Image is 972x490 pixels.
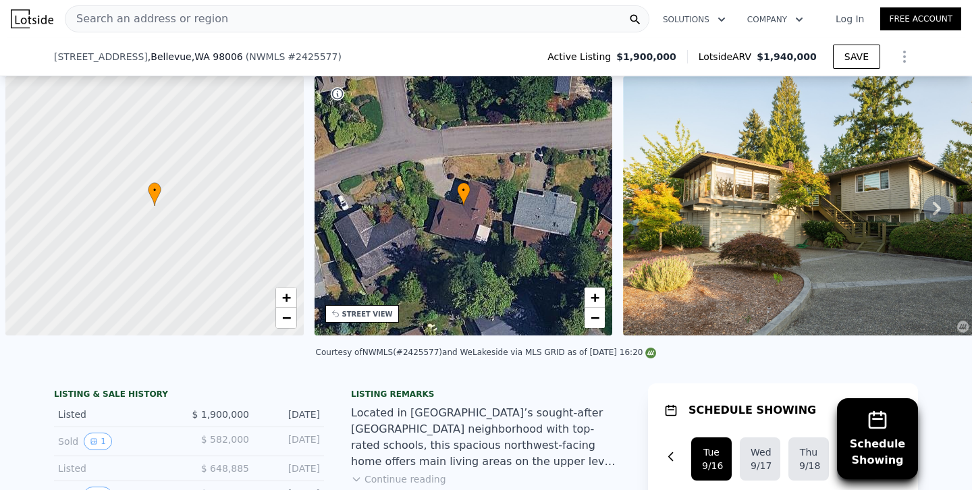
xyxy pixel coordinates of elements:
button: SAVE [833,45,880,69]
div: [DATE] [260,433,320,450]
span: $ 648,885 [201,463,249,474]
div: • [457,182,470,206]
div: Sold [58,433,178,450]
span: Lotside ARV [699,50,757,63]
a: Log In [819,12,880,26]
h1: SCHEDULE SHOWING [688,402,816,418]
div: [DATE] [260,462,320,475]
div: Courtesy of NWMLS (#2425577) and WeLakeside via MLS GRID as of [DATE] 16:20 [316,348,657,357]
img: NWMLS Logo [645,348,656,358]
div: STREET VIEW [342,309,393,319]
div: 9/18 [799,459,818,472]
div: 9/16 [702,459,721,472]
button: ScheduleShowing [837,398,918,479]
a: Zoom in [585,288,605,308]
button: Company [736,7,814,32]
span: $ 582,000 [201,434,249,445]
a: Zoom in [276,288,296,308]
span: $ 1,900,000 [192,409,249,420]
span: , WA 98006 [192,51,243,62]
div: Listing remarks [351,389,621,400]
img: Lotside [11,9,53,28]
button: Wed9/17 [740,437,780,481]
span: • [148,184,161,196]
span: Active Listing [547,50,616,63]
span: + [281,289,290,306]
div: • [148,182,161,206]
span: # 2425577 [288,51,337,62]
span: − [591,309,599,326]
div: 9/17 [751,459,769,472]
div: Located in [GEOGRAPHIC_DATA]’s sought-after [GEOGRAPHIC_DATA] neighborhood with top-rated schools... [351,405,621,470]
div: [DATE] [260,408,320,421]
span: NWMLS [249,51,285,62]
span: • [457,184,470,196]
div: Listed [58,408,178,421]
span: $1,940,000 [757,51,817,62]
span: , Bellevue [148,50,243,63]
div: LISTING & SALE HISTORY [54,389,324,402]
button: Thu9/18 [788,437,829,481]
a: Free Account [880,7,961,30]
span: $1,900,000 [616,50,676,63]
span: + [591,289,599,306]
button: Solutions [652,7,736,32]
div: Tue [702,445,721,459]
div: ( ) [246,50,342,63]
span: − [281,309,290,326]
div: Thu [799,445,818,459]
span: [STREET_ADDRESS] [54,50,148,63]
a: Zoom out [585,308,605,328]
div: Wed [751,445,769,459]
button: Continue reading [351,472,446,486]
button: Tue9/16 [691,437,732,481]
span: Search an address or region [65,11,228,27]
a: Zoom out [276,308,296,328]
div: Listed [58,462,178,475]
button: Show Options [891,43,918,70]
button: View historical data [84,433,112,450]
